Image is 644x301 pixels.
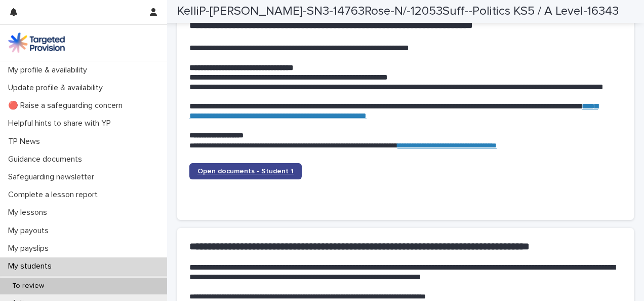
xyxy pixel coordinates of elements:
p: Safeguarding newsletter [4,172,102,182]
p: My students [4,261,60,271]
p: TP News [4,137,48,146]
p: My payouts [4,226,57,236]
p: Complete a lesson report [4,190,106,200]
p: My lessons [4,208,55,217]
p: My profile & availability [4,65,95,75]
p: Update profile & availability [4,83,111,93]
p: Helpful hints to share with YP [4,119,119,128]
p: To review [4,282,52,290]
span: Open documents - Student 1 [197,168,294,175]
img: M5nRWzHhSzIhMunXDL62 [8,32,65,53]
a: Open documents - Student 1 [189,163,302,179]
p: 🔴 Raise a safeguarding concern [4,101,131,110]
p: My payslips [4,244,57,253]
h2: KelliP-[PERSON_NAME]-SN3-14763Rose-N/-12053Suff--Politics KS5 / A Level-16343 [177,4,619,19]
p: Guidance documents [4,155,90,164]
